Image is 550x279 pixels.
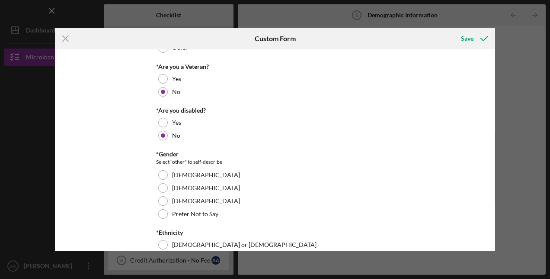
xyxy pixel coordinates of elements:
label: [DEMOGRAPHIC_DATA] or [DEMOGRAPHIC_DATA] [172,241,317,248]
label: [DEMOGRAPHIC_DATA] [172,172,240,178]
button: Save [452,30,495,47]
div: Select "other" to self-describe [156,158,394,166]
label: Yes [172,119,181,126]
label: Prefer Not to Say [172,211,218,217]
h6: Custom Form [255,35,296,42]
label: No [172,132,180,139]
div: *Are you a Veteran? [156,63,394,70]
div: *Ethnicity [156,229,394,236]
label: Yes [172,75,181,82]
div: Save [461,30,473,47]
label: [DEMOGRAPHIC_DATA] [172,198,240,204]
label: No [172,88,180,95]
div: *Gender [156,151,394,158]
div: *Are you disabled? [156,107,394,114]
label: [DEMOGRAPHIC_DATA] [172,185,240,191]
